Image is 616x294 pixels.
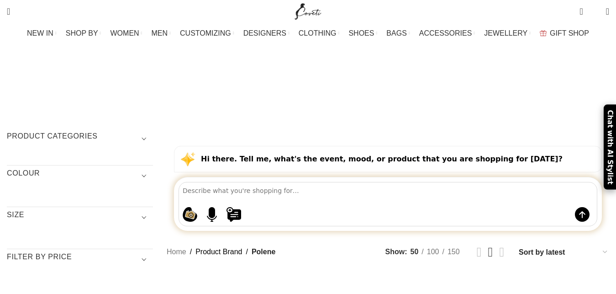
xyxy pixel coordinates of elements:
[243,29,286,37] span: DESIGNERS
[152,29,168,37] span: MEN
[550,29,589,37] span: GIFT SHOP
[386,29,406,37] span: BAGS
[111,29,139,37] span: WOMEN
[7,168,153,184] h3: COLOUR
[111,24,142,43] a: WOMEN
[484,29,527,37] span: JEWELLERY
[152,24,171,43] a: MEN
[348,24,377,43] a: SHOES
[7,210,153,225] h3: SIZE
[592,9,599,16] span: 0
[590,2,599,21] div: My Wishlist
[575,2,587,21] a: 0
[243,24,290,43] a: DESIGNERS
[27,29,53,37] span: NEW IN
[540,30,547,36] img: GiftBag
[293,7,323,15] a: Site logo
[348,29,374,37] span: SHOES
[419,24,475,43] a: ACCESSORIES
[7,252,153,267] h3: Filter by price
[27,24,57,43] a: NEW IN
[484,24,531,43] a: JEWELLERY
[66,24,101,43] a: SHOP BY
[2,24,614,43] div: Main navigation
[180,24,234,43] a: CUSTOMIZING
[66,29,98,37] span: SHOP BY
[299,29,337,37] span: CLOTHING
[419,29,472,37] span: ACCESSORIES
[580,5,587,11] span: 0
[180,29,231,37] span: CUSTOMIZING
[386,24,410,43] a: BAGS
[299,24,340,43] a: CLOTHING
[7,131,153,147] h3: Product categories
[2,2,15,21] a: Search
[540,24,589,43] a: GIFT SHOP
